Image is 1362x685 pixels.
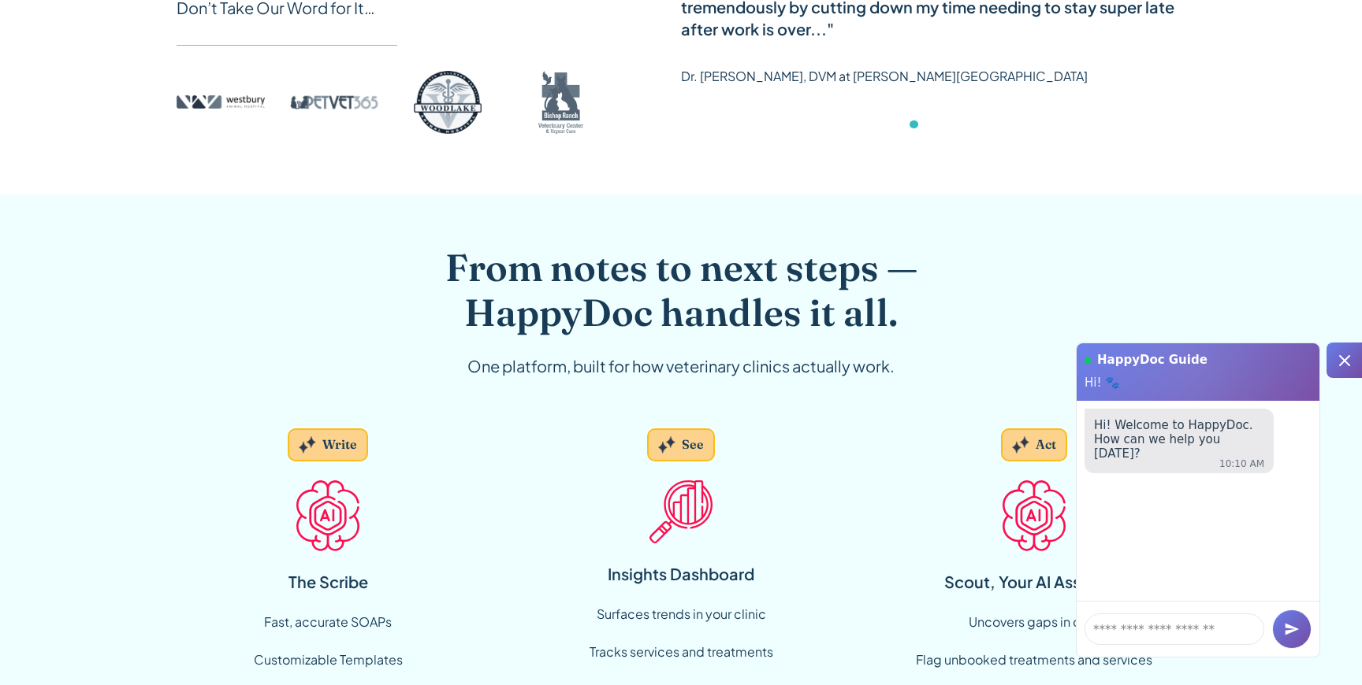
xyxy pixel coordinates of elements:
p: Dr. [PERSON_NAME], DVM at [PERSON_NAME][GEOGRAPHIC_DATA] [681,65,1088,87]
img: Grey sparkles. [1012,436,1029,454]
img: Woodlake logo [404,71,492,134]
div: Show slide 5 of 6 [948,120,956,128]
div: One platform, built for how veterinary clinics actually work. [378,354,984,378]
div: Show slide 4 of 6 [936,120,943,128]
div: Insights Dashboard [608,562,754,586]
div: Act [1036,436,1056,454]
div: The Scribe [288,570,368,594]
div: Show slide 6 of 6 [962,120,969,128]
img: Bishop Ranch logo [517,71,605,134]
img: Westbury [177,71,265,134]
div: See [682,436,704,454]
img: AI Icon [296,480,359,551]
img: Grey sparkles. [658,436,675,454]
div: Write [322,436,357,454]
img: PetVet 365 logo [290,71,378,134]
div: Show slide 2 of 6 [910,120,917,128]
div: Show slide 3 of 6 [923,120,931,128]
div: Show slide 1 of 6 [897,120,905,128]
div: Scout, Your AI Assistant [944,570,1124,594]
h2: From notes to next steps — HappyDoc handles it all. [378,245,984,335]
img: Grey sparkles. [299,436,315,454]
img: Insight Icon [649,480,713,543]
img: AI Icon [1003,480,1066,551]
